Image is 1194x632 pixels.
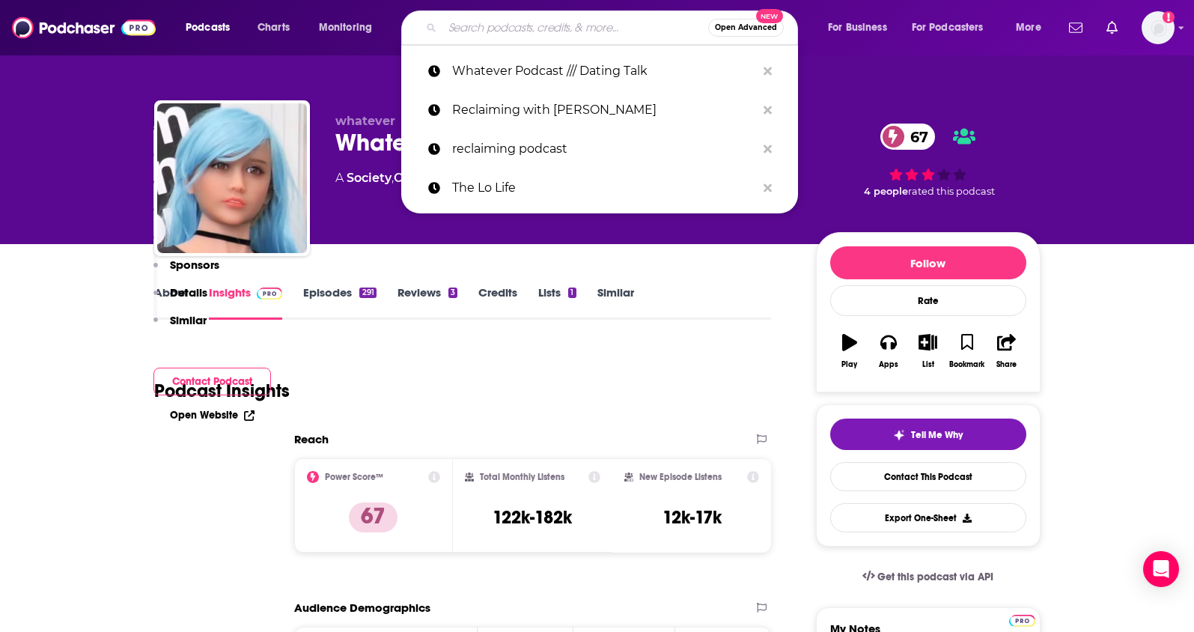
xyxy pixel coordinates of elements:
[895,124,936,150] span: 67
[478,285,517,320] a: Credits
[480,472,564,482] h2: Total Monthly Listens
[639,472,722,482] h2: New Episode Listens
[415,10,812,45] div: Search podcasts, credits, & more...
[597,285,634,320] a: Similar
[911,429,963,441] span: Tell Me Why
[1142,11,1175,44] span: Logged in as kochristina
[568,288,576,298] div: 1
[756,9,783,23] span: New
[816,114,1041,207] div: 67 4 peoplerated this podcast
[902,16,1005,40] button: open menu
[294,432,329,446] h2: Reach
[258,17,290,38] span: Charts
[715,24,777,31] span: Open Advanced
[948,324,987,378] button: Bookmark
[335,169,597,187] div: A podcast
[170,409,255,422] a: Open Website
[1142,11,1175,44] button: Show profile menu
[877,571,993,583] span: Get this podcast via API
[830,246,1026,279] button: Follow
[303,285,376,320] a: Episodes291
[325,472,383,482] h2: Power Score™
[830,462,1026,491] a: Contact This Podcast
[12,13,156,42] img: Podchaser - Follow, Share and Rate Podcasts
[442,16,708,40] input: Search podcasts, credits, & more...
[452,130,756,168] p: reclaiming podcast
[908,324,947,378] button: List
[1143,551,1179,587] div: Open Intercom Messenger
[1163,11,1175,23] svg: Add a profile image
[663,506,722,529] h3: 12k-17k
[850,559,1006,595] a: Get this podcast via API
[922,360,934,369] div: List
[864,186,908,197] span: 4 people
[157,103,307,253] img: Whatever Podcast /// Dating Talk
[1142,11,1175,44] img: User Profile
[1009,615,1035,627] img: Podchaser Pro
[1100,15,1124,40] a: Show notifications dropdown
[153,313,207,341] button: Similar
[175,16,249,40] button: open menu
[319,17,372,38] span: Monitoring
[879,360,898,369] div: Apps
[841,360,857,369] div: Play
[708,19,784,37] button: Open AdvancedNew
[1005,16,1060,40] button: open menu
[308,16,392,40] button: open menu
[398,285,457,320] a: Reviews3
[170,285,207,300] p: Details
[448,288,457,298] div: 3
[153,368,271,395] button: Contact Podcast
[869,324,908,378] button: Apps
[949,360,984,369] div: Bookmark
[401,91,798,130] a: Reclaiming with [PERSON_NAME]
[880,124,936,150] a: 67
[392,171,394,185] span: ,
[186,17,230,38] span: Podcasts
[817,16,906,40] button: open menu
[401,130,798,168] a: reclaiming podcast
[335,114,395,128] span: whatever
[828,17,887,38] span: For Business
[1016,17,1041,38] span: More
[452,52,756,91] p: Whatever Podcast /// Dating Talk
[294,601,430,615] h2: Audience Demographics
[359,288,376,298] div: 291
[394,171,441,185] a: Culture
[996,360,1017,369] div: Share
[1063,15,1088,40] a: Show notifications dropdown
[349,502,398,532] p: 67
[830,419,1026,450] button: tell me why sparkleTell Me Why
[452,168,756,207] p: The Lo Life
[987,324,1026,378] button: Share
[912,17,984,38] span: For Podcasters
[452,91,756,130] p: Reclaiming with Monica Lewinsky
[830,503,1026,532] button: Export One-Sheet
[248,16,299,40] a: Charts
[153,285,207,313] button: Details
[401,52,798,91] a: Whatever Podcast /// Dating Talk
[908,186,995,197] span: rated this podcast
[830,324,869,378] button: Play
[830,285,1026,316] div: Rate
[893,429,905,441] img: tell me why sparkle
[170,313,207,327] p: Similar
[347,171,392,185] a: Society
[1009,613,1035,627] a: Pro website
[493,506,572,529] h3: 122k-182k
[401,168,798,207] a: The Lo Life
[538,285,576,320] a: Lists1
